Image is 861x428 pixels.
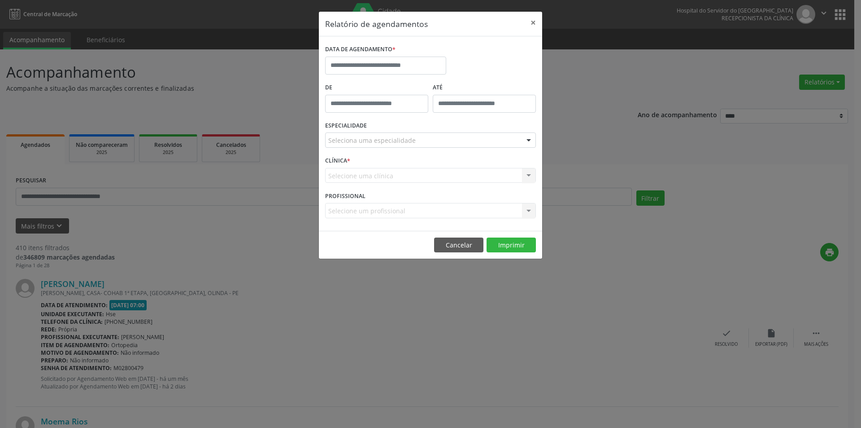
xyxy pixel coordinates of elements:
[524,12,542,34] button: Close
[487,238,536,253] button: Imprimir
[434,238,483,253] button: Cancelar
[325,18,428,30] h5: Relatório de agendamentos
[433,81,536,95] label: ATÉ
[325,81,428,95] label: De
[325,43,396,57] label: DATA DE AGENDAMENTO
[325,154,350,168] label: CLÍNICA
[328,136,416,145] span: Seleciona uma especialidade
[325,189,365,203] label: PROFISSIONAL
[325,119,367,133] label: ESPECIALIDADE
